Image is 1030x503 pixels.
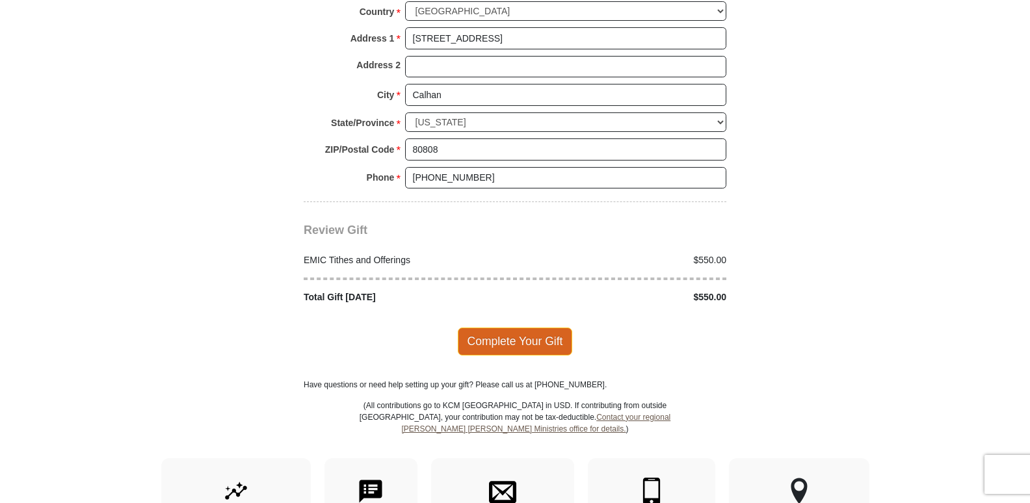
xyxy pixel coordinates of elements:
[350,29,395,47] strong: Address 1
[515,253,733,267] div: $550.00
[367,168,395,187] strong: Phone
[356,56,401,74] strong: Address 2
[401,413,670,433] a: Contact your regional [PERSON_NAME] [PERSON_NAME] Ministries office for details.
[515,290,733,304] div: $550.00
[304,224,367,237] span: Review Gift
[331,114,394,132] strong: State/Province
[359,400,671,458] p: (All contributions go to KCM [GEOGRAPHIC_DATA] in USD. If contributing from outside [GEOGRAPHIC_D...
[325,140,395,159] strong: ZIP/Postal Code
[377,86,394,104] strong: City
[297,290,516,304] div: Total Gift [DATE]
[304,379,726,391] p: Have questions or need help setting up your gift? Please call us at [PHONE_NUMBER].
[297,253,516,267] div: EMIC Tithes and Offerings
[458,328,573,355] span: Complete Your Gift
[360,3,395,21] strong: Country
